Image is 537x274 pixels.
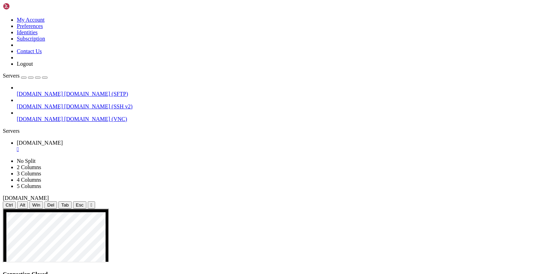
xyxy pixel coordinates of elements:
button: Ctrl [3,201,16,209]
a: h.ycloud.info [17,140,534,152]
li: [DOMAIN_NAME] [DOMAIN_NAME] (SFTP) [17,85,534,97]
span: Ctrl [6,202,13,208]
span: Tab [61,202,69,208]
img: Shellngn [3,3,43,10]
button: Tab [58,201,72,209]
span: [DOMAIN_NAME] [17,116,63,122]
a:  [17,146,534,152]
span: Alt [20,202,26,208]
a: 3 Columns [17,171,41,176]
a: Contact Us [17,48,42,54]
span: [DOMAIN_NAME] (SSH v2) [64,103,133,109]
a: 2 Columns [17,164,41,170]
a: 5 Columns [17,183,41,189]
span: Win [32,202,40,208]
a: No Split [17,158,36,164]
span: Esc [76,202,84,208]
a: Identities [17,29,38,35]
span: [DOMAIN_NAME] (SFTP) [64,91,128,97]
a: Logout [17,61,33,67]
button:  [88,201,95,209]
button: Alt [17,201,28,209]
button: Win [29,201,43,209]
a: Servers [3,73,48,79]
a: [DOMAIN_NAME] [DOMAIN_NAME] (SSH v2) [17,103,534,110]
span: Servers [3,73,20,79]
span: [DOMAIN_NAME] [3,195,49,201]
div:  [91,202,92,208]
div: Servers [3,128,534,134]
button: Esc [73,201,86,209]
a: Preferences [17,23,43,29]
a: My Account [17,17,45,23]
span: Del [47,202,54,208]
a: [DOMAIN_NAME] [DOMAIN_NAME] (VNC) [17,116,534,122]
a: Subscription [17,36,45,42]
span: [DOMAIN_NAME] [17,91,63,97]
span: [DOMAIN_NAME] [17,140,63,146]
a: 4 Columns [17,177,41,183]
a: [DOMAIN_NAME] [DOMAIN_NAME] (SFTP) [17,91,534,97]
span: [DOMAIN_NAME] [17,103,63,109]
li: [DOMAIN_NAME] [DOMAIN_NAME] (VNC) [17,110,534,122]
span: [DOMAIN_NAME] (VNC) [64,116,127,122]
button: Del [44,201,57,209]
li: [DOMAIN_NAME] [DOMAIN_NAME] (SSH v2) [17,97,534,110]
